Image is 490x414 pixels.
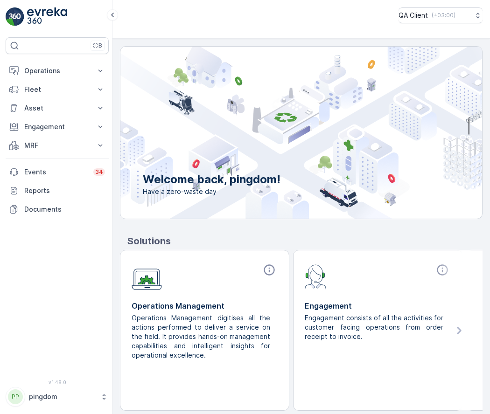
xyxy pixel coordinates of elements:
[24,141,90,150] p: MRF
[6,99,109,117] button: Asset
[399,7,483,23] button: QA Client(+03:00)
[6,80,109,99] button: Fleet
[127,234,483,248] p: Solutions
[24,167,88,177] p: Events
[305,313,443,341] p: Engagement consists of all the activities for customer facing operations from order receipt to in...
[27,7,67,26] img: logo_light-DOdMpM7g.png
[6,7,24,26] img: logo
[143,172,280,187] p: Welcome back, pingdom!
[305,300,451,311] p: Engagement
[29,392,96,401] p: pingdom
[6,379,109,385] span: v 1.48.0
[78,47,482,219] img: city illustration
[6,62,109,80] button: Operations
[8,389,23,404] div: PP
[6,136,109,155] button: MRF
[132,300,278,311] p: Operations Management
[95,168,103,176] p: 34
[132,313,270,360] p: Operations Management digitises all the actions performed to deliver a service on the field. It p...
[24,186,105,195] p: Reports
[24,85,90,94] p: Fleet
[6,117,109,136] button: Engagement
[132,263,162,290] img: module-icon
[24,66,90,76] p: Operations
[24,103,90,113] p: Asset
[93,42,102,49] p: ⌘B
[6,181,109,200] a: Reports
[143,187,280,196] span: Have a zero-waste day
[399,11,428,20] p: QA Client
[305,263,327,290] img: module-icon
[24,122,90,131] p: Engagement
[6,200,109,219] a: Documents
[6,387,109,407] button: PPpingdom
[24,205,105,214] p: Documents
[432,12,455,19] p: ( +03:00 )
[6,163,109,181] a: Events34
